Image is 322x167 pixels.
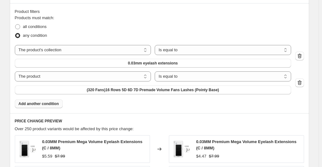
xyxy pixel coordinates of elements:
[19,101,59,106] span: Add another condition
[15,59,291,68] button: 0.03mm eyelash extensions
[15,99,63,108] button: Add another condition
[55,154,65,159] span: $7.99
[87,87,219,92] span: (320 Fans)16 Rows 5D 6D 7D Premade Volume Fans Lashes (Pointy Base)
[172,140,191,159] img: 0-03mm-premium-mega-volume-eyelash-extensions_80x.jpg
[23,33,47,38] span: any condition
[15,8,304,15] div: Product filters
[15,126,134,131] span: Over 250 product variants would be affected by this price change:
[128,61,178,66] span: 0.03mm eyelash extensions
[196,139,296,150] span: 0.03MM Premium Mega Volume Eyelash Extensions (C / 8MM)
[42,139,142,150] span: 0.03MM Premium Mega Volume Eyelash Extensions (C / 8MM)
[15,119,304,124] h6: PRICE CHANGE PREVIEW
[196,154,207,159] span: $4.47
[42,154,53,159] span: $5.59
[23,24,47,29] span: all conditions
[209,154,219,159] span: $7.99
[15,86,291,94] button: (320 Fans)16 Rows 5D 6D 7D Premade Volume Fans Lashes (Pointy Base)
[18,140,37,159] img: 0-03mm-premium-mega-volume-eyelash-extensions_80x.jpg
[15,15,55,20] span: Products must match:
